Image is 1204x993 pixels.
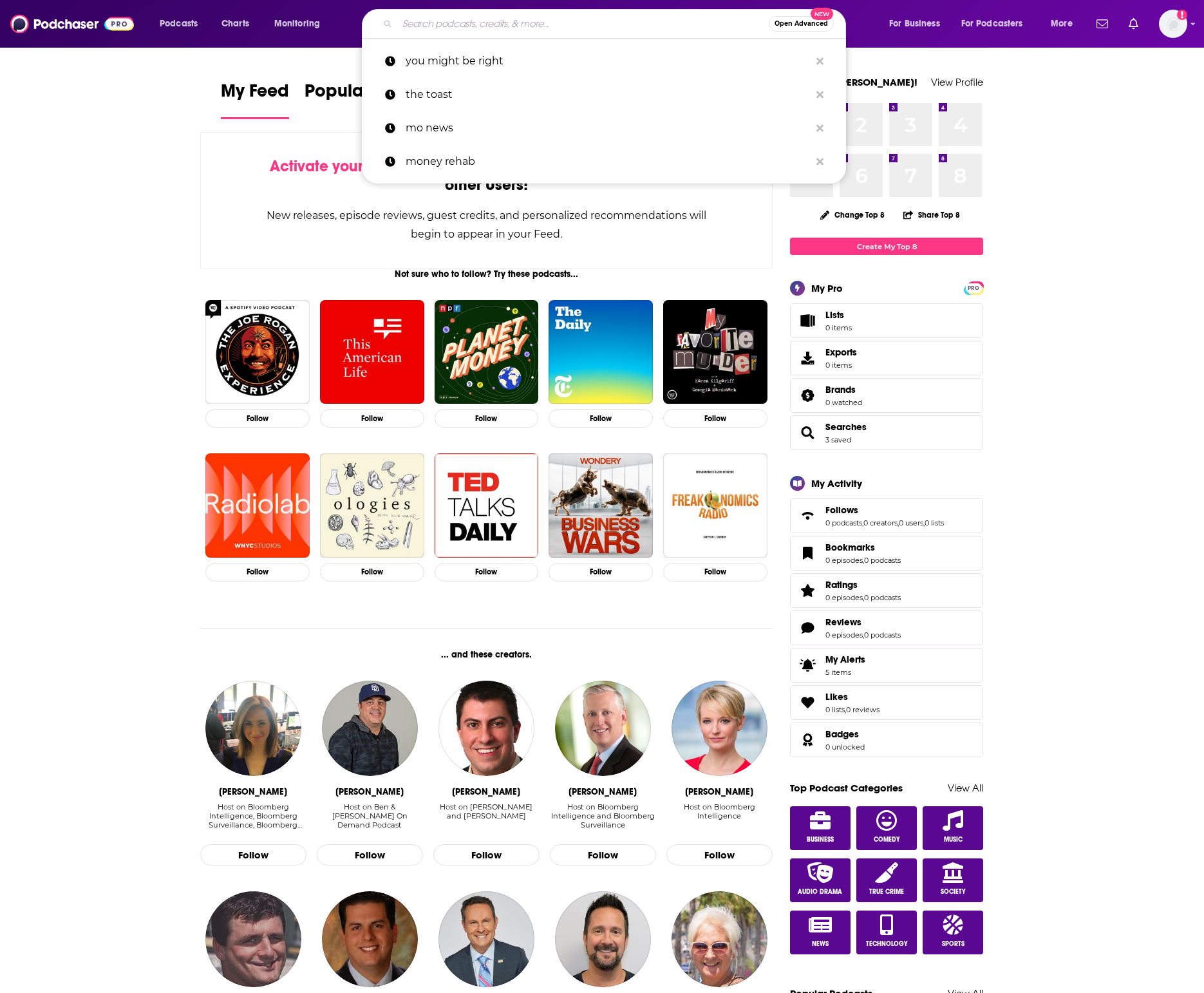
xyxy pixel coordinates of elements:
a: View Profile [931,76,983,88]
img: The Daily [549,300,653,404]
a: Badges [795,731,820,749]
span: My Alerts [825,654,865,665]
a: Ratings [825,579,901,591]
button: Follow [549,563,653,582]
div: Not sure who to follow? Try these podcasts... [200,269,773,279]
button: open menu [953,14,1042,34]
a: Brands [825,384,862,395]
img: Freakonomics Radio [663,453,767,558]
span: Lists [825,309,844,321]
p: mo news [406,111,810,145]
img: John Flint [555,891,650,987]
a: Reviews [825,616,901,628]
span: Business [807,836,834,844]
img: Radiolab [205,453,310,558]
span: Activate your Feed [270,156,402,176]
a: Audio Drama [790,858,851,902]
a: Searches [825,421,867,433]
img: Brian Kilmeade [438,891,534,987]
a: Music [923,806,983,850]
img: Tammy Lee [672,891,767,987]
a: 0 podcasts [864,556,901,565]
span: Lists [825,309,852,321]
a: 0 watched [825,398,862,407]
img: Steven Woods [322,681,417,776]
span: Badges [790,723,983,757]
img: Carmen DeFalco [438,681,534,776]
a: 0 episodes [825,593,863,602]
a: Top Podcast Categories [790,782,903,794]
a: 0 podcasts [864,630,901,639]
a: 0 unlocked [825,742,865,752]
span: Audio Drama [798,888,842,896]
div: by following Podcasts, Creators, Lists, and other Users! [265,157,708,194]
a: the toast [362,78,846,111]
span: Reviews [790,610,983,645]
span: Searches [790,415,983,450]
img: User Profile [1159,10,1187,38]
img: Ben Higgins [322,891,417,987]
span: PRO [966,283,981,293]
span: Technology [866,940,908,948]
a: you might be right [362,44,846,78]
button: Follow [433,844,540,866]
span: Open Advanced [775,21,828,27]
span: 0 items [825,361,857,370]
a: Technology [856,911,917,954]
a: Exports [790,341,983,375]
div: Host on Bloomberg Intelligence [666,802,773,830]
img: Ologies with Alie Ward [320,453,424,558]
img: John Jurkovic [205,891,301,987]
div: New releases, episode reviews, guest credits, and personalized recommendations will begin to appe... [265,206,708,243]
p: you might be right [406,44,810,78]
img: The Joe Rogan Experience [205,300,310,404]
div: Host on Bloomberg Intelligence and Bloomberg Surveillance [550,802,656,830]
button: Follow [550,844,656,866]
a: Bookmarks [825,542,901,553]
a: Badges [825,728,865,740]
span: Bookmarks [790,536,983,571]
div: Steven Woods [335,786,404,797]
div: My Activity [811,477,862,489]
a: My Favorite Murder with Karen Kilgariff and Georgia Hardstark [663,300,767,404]
a: 0 users [899,518,923,527]
a: 0 creators [863,518,898,527]
span: Likes [825,691,848,703]
a: money rehab [362,145,846,178]
span: Ratings [825,579,858,591]
a: 0 episodes [825,630,863,639]
button: Follow [320,563,424,582]
span: , [862,518,863,527]
button: Follow [205,563,310,582]
a: True Crime [856,858,917,902]
p: the toast [406,78,810,111]
input: Search podcasts, credits, & more... [397,14,769,34]
button: Follow [666,844,773,866]
button: Follow [663,409,767,428]
img: This American Life [320,300,424,404]
div: Alix Steel [685,786,753,797]
span: Exports [825,346,857,358]
img: Planet Money [435,300,539,404]
button: Follow [435,409,539,428]
a: 0 podcasts [825,518,862,527]
a: Alix Steel [672,681,767,776]
img: Business Wars [549,453,653,558]
button: Follow [317,844,423,866]
img: Lisa Abramowicz [205,681,301,776]
a: 3 saved [825,435,851,444]
div: Host on [PERSON_NAME] and [PERSON_NAME] [433,802,540,820]
a: Lists [790,303,983,338]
